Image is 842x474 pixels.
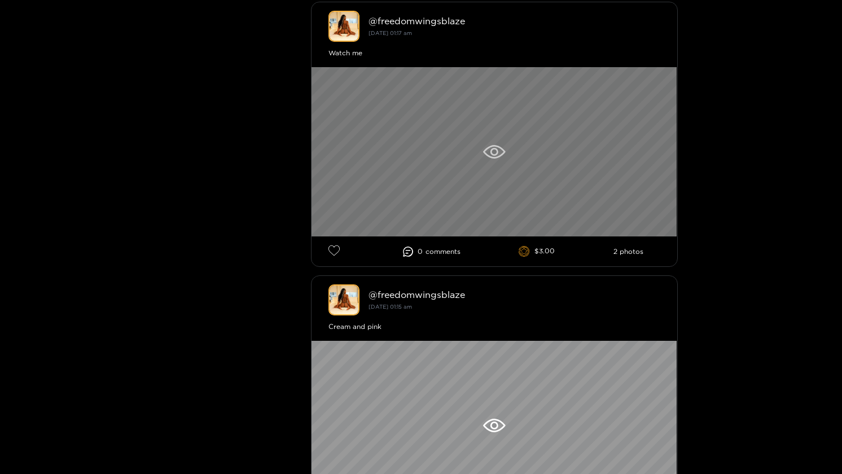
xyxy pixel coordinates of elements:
[328,321,660,332] div: Cream and pink
[369,30,412,36] small: [DATE] 01:17 am
[328,284,359,315] img: freedomwingsblaze
[328,47,660,59] div: Watch me
[328,11,359,42] img: freedomwingsblaze
[403,247,461,257] li: 0
[369,16,660,26] div: @ freedomwingsblaze
[426,248,461,256] span: comment s
[613,248,643,256] li: 2 photos
[369,289,660,300] div: @ freedomwingsblaze
[519,246,555,257] li: $3.00
[369,304,412,310] small: [DATE] 01:15 am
